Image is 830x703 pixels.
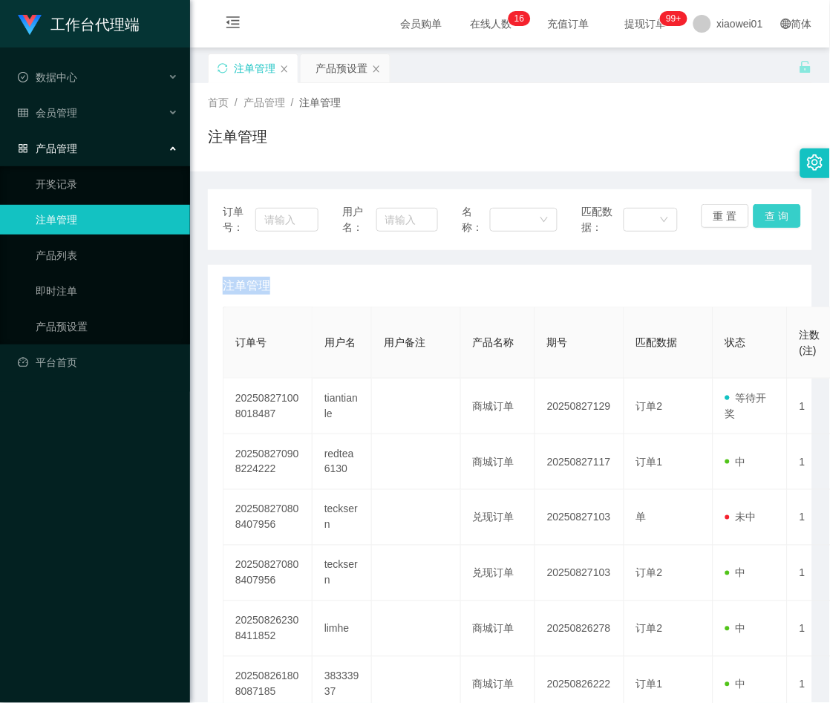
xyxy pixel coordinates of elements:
[725,567,746,579] span: 中
[463,19,520,29] span: 在线人数
[384,336,425,348] span: 用户备注
[636,679,663,690] span: 订单1
[18,108,28,118] i: 图标: table
[660,215,669,226] i: 图标: down
[300,97,342,108] span: 注单管理
[461,490,535,546] td: 兑现订单
[661,11,687,26] sup: 979
[280,65,289,73] i: 图标: close
[754,204,801,228] button: 查 询
[18,18,140,30] a: 工作台代理端
[223,379,313,434] td: 202508271008018487
[535,434,624,490] td: 20250827117
[223,490,313,546] td: 202508270808407956
[636,623,663,635] span: 订单2
[540,19,597,29] span: 充值订单
[636,336,678,348] span: 匹配数据
[725,679,746,690] span: 中
[18,15,42,36] img: logo.9652507e.png
[18,71,77,83] span: 数据中心
[223,204,255,235] span: 订单号：
[36,312,178,341] a: 产品预设置
[36,276,178,306] a: 即时注单
[535,601,624,657] td: 20250826278
[313,434,372,490] td: redtea6130
[582,204,624,235] span: 匹配数据：
[313,490,372,546] td: tecksern
[342,204,376,235] span: 用户名：
[372,65,381,73] i: 图标: close
[36,241,178,270] a: 产品列表
[725,511,757,523] span: 未中
[50,1,140,48] h1: 工作台代理端
[725,456,746,468] span: 中
[540,215,549,226] i: 图标: down
[547,336,568,348] span: 期号
[725,392,767,419] span: 等待开奖
[18,107,77,119] span: 会员管理
[509,11,530,26] sup: 16
[324,336,356,348] span: 用户名
[18,143,77,154] span: 产品管理
[316,54,367,82] div: 产品预设置
[461,434,535,490] td: 商城订单
[514,11,520,26] p: 1
[223,601,313,657] td: 202508262308411852
[461,379,535,434] td: 商城订单
[799,60,812,73] i: 图标: unlock
[36,205,178,235] a: 注单管理
[235,336,267,348] span: 订单号
[313,379,372,434] td: tiantianle
[208,1,258,48] i: 图标: menu-fold
[636,511,647,523] span: 单
[725,623,746,635] span: 中
[702,204,749,228] button: 重 置
[535,490,624,546] td: 20250827103
[18,347,178,377] a: 图标: dashboard平台首页
[473,336,514,348] span: 产品名称
[636,400,663,412] span: 订单2
[461,601,535,657] td: 商城订单
[18,143,28,154] i: 图标: appstore-o
[520,11,525,26] p: 6
[223,277,270,295] span: 注单管理
[208,125,267,148] h1: 注单管理
[807,154,823,171] i: 图标: setting
[313,601,372,657] td: limhe
[781,19,791,29] i: 图标: global
[535,546,624,601] td: 20250827103
[223,546,313,601] td: 202508270808407956
[618,19,674,29] span: 提现订单
[36,169,178,199] a: 开奖记录
[461,546,535,601] td: 兑现订单
[800,329,820,356] span: 注数(注)
[234,54,275,82] div: 注单管理
[313,546,372,601] td: tecksern
[18,72,28,82] i: 图标: check-circle-o
[636,456,663,468] span: 订单1
[244,97,285,108] span: 产品管理
[636,567,663,579] span: 订单2
[218,63,228,73] i: 图标: sync
[235,97,238,108] span: /
[255,208,318,232] input: 请输入
[462,204,490,235] span: 名称：
[535,379,624,434] td: 20250827129
[725,336,746,348] span: 状态
[223,434,313,490] td: 202508270908224222
[208,97,229,108] span: 首页
[376,208,439,232] input: 请输入
[291,97,294,108] span: /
